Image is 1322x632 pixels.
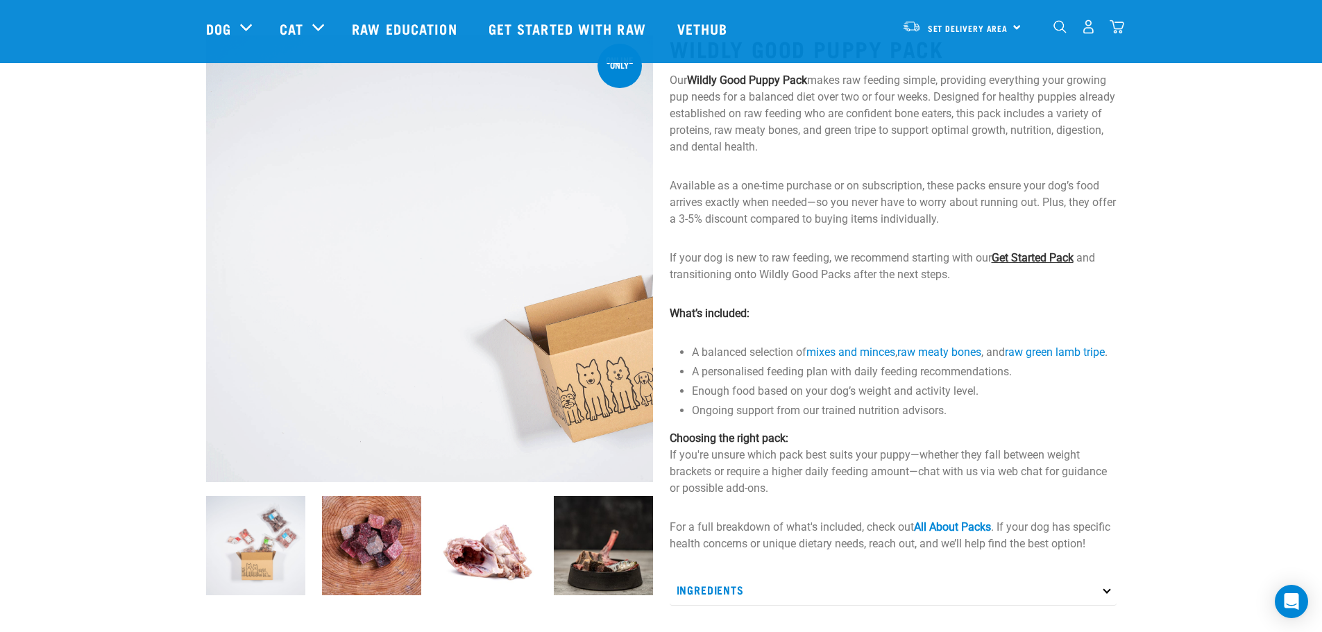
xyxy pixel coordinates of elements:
[1081,19,1096,34] img: user.png
[670,519,1117,552] p: For a full breakdown of what's included, check out . If your dog has specific health concerns or ...
[928,26,1008,31] span: Set Delivery Area
[554,496,653,595] img: Assortment Of Ingredients Including, Wallaby Shoulder, Pilchards And Tripe Meat In Metal Pet Bowl
[206,496,305,595] img: Puppy 0 2sec
[692,383,1117,400] li: Enough food based on your dog’s weight and activity level.
[1005,345,1105,359] a: raw green lamb tripe
[670,432,788,445] strong: Choosing the right pack:
[670,178,1117,228] p: Available as a one-time purchase or on subscription, these packs ensure your dog’s food arrives e...
[670,430,1117,497] p: If you're unsure which pack best suits your puppy—whether they fall between weight brackets or re...
[914,520,991,533] a: All About Packs
[670,250,1117,283] p: If your dog is new to raw feeding, we recommend starting with our and transitioning onto Wildly G...
[670,307,749,320] strong: What’s included:
[992,251,1074,264] a: Get Started Pack
[1053,20,1067,33] img: home-icon-1@2x.png
[670,574,1117,606] p: Ingredients
[663,1,745,56] a: Vethub
[670,72,1117,155] p: Our makes raw feeding simple, providing everything your growing pup needs for a balanced diet ove...
[475,1,663,56] a: Get started with Raw
[806,345,895,359] a: mixes and minces
[338,1,474,56] a: Raw Education
[692,344,1117,361] li: A balanced selection of , , and .
[438,496,537,595] img: 1236 Chicken Frame Turks 01
[897,345,981,359] a: raw meaty bones
[206,35,653,482] img: Puppy 0 2sec
[206,18,231,39] a: Dog
[322,496,421,595] img: Assortment Of Different Mixed Meat Cubes
[687,74,807,87] strong: Wildly Good Puppy Pack
[1275,585,1308,618] div: Open Intercom Messenger
[1110,19,1124,34] img: home-icon@2x.png
[280,18,303,39] a: Cat
[692,402,1117,419] li: Ongoing support from our trained nutrition advisors.
[902,20,921,33] img: van-moving.png
[692,364,1117,380] li: A personalised feeding plan with daily feeding recommendations.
